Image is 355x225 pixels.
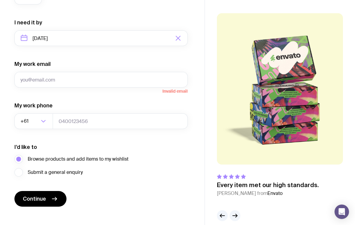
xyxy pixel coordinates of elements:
[14,72,188,88] input: you@email.com
[217,190,319,197] cite: [PERSON_NAME] from
[28,169,83,176] span: Submit a general enquiry
[14,88,188,94] span: Invalid email
[267,190,282,196] span: Envato
[14,113,53,129] div: Search for option
[14,102,53,109] label: My work phone
[23,195,46,202] span: Continue
[28,156,128,163] span: Browse products and add items to my wishlist
[79,197,205,204] cite: [PERSON_NAME] from
[335,205,349,219] div: Open Intercom Messenger
[14,191,66,207] button: Continue
[14,30,188,46] input: Select a target date
[217,181,319,189] p: Every item met our high standards.
[30,113,39,129] input: Search for option
[53,113,188,129] input: 0400123456
[20,113,30,129] span: +61
[79,181,205,196] p: The highest-quality merch with the smoothest ordering experience.
[14,143,37,151] label: I’d like to
[14,60,51,68] label: My work email
[14,19,42,26] label: I need it by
